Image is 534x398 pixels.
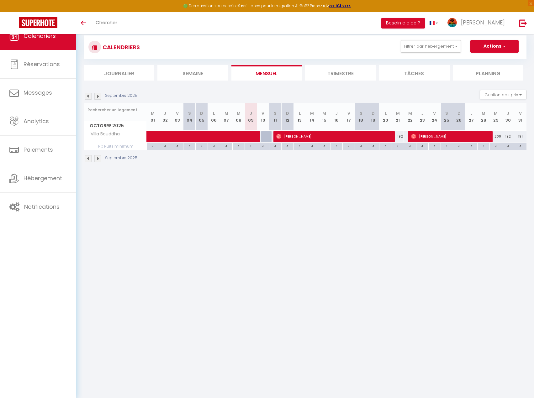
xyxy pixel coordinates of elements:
[411,130,489,142] span: [PERSON_NAME]
[401,40,461,53] button: Filtrer par hébergement
[213,110,215,116] abbr: L
[470,110,472,116] abbr: L
[318,143,330,149] div: 4
[225,110,228,116] abbr: M
[281,103,293,131] th: 12
[392,103,404,131] th: 21
[404,143,416,149] div: 4
[465,143,477,149] div: 4
[85,131,121,138] span: Villa Bouddha
[490,143,502,149] div: 4
[157,65,228,81] li: Semaine
[441,103,453,131] th: 25
[232,103,245,131] th: 08
[151,110,155,116] abbr: M
[385,110,387,116] abbr: L
[490,103,502,131] th: 29
[282,143,293,149] div: 4
[84,65,154,81] li: Journalier
[310,110,314,116] abbr: M
[502,143,514,149] div: 4
[19,17,57,28] img: Super Booking
[343,143,355,149] div: 4
[87,104,143,116] input: Rechercher un logement...
[379,143,391,149] div: 4
[257,103,269,131] th: 10
[443,12,513,34] a: ... [PERSON_NAME]
[306,103,318,131] th: 14
[507,110,509,116] abbr: J
[183,103,196,131] th: 04
[404,103,416,131] th: 22
[379,65,449,81] li: Tâches
[208,103,220,131] th: 06
[408,110,412,116] abbr: M
[453,65,523,81] li: Planning
[392,143,404,149] div: 4
[447,18,457,27] img: ...
[441,143,453,149] div: 4
[490,131,502,142] div: 200
[367,103,379,131] th: 19
[105,155,137,161] p: Septembre 2025
[269,103,281,131] th: 11
[379,103,392,131] th: 20
[147,143,159,149] div: 4
[237,110,241,116] abbr: M
[24,60,60,68] span: Réservations
[250,110,252,116] abbr: J
[171,103,183,131] th: 03
[164,110,166,116] abbr: J
[262,110,264,116] abbr: V
[461,18,505,26] span: [PERSON_NAME]
[478,103,490,131] th: 28
[220,103,232,131] th: 07
[502,103,514,131] th: 30
[367,143,379,149] div: 4
[335,110,338,116] abbr: J
[176,110,179,116] abbr: V
[502,131,514,142] div: 192
[372,110,375,116] abbr: D
[494,110,498,116] abbr: M
[381,18,425,29] button: Besoin d'aide ?
[200,110,203,116] abbr: D
[274,110,277,116] abbr: S
[105,93,137,99] p: Septembre 2025
[84,121,146,130] span: Octobre 2025
[294,143,306,149] div: 4
[293,103,306,131] th: 13
[396,110,400,116] abbr: M
[416,103,428,131] th: 23
[147,103,159,131] th: 01
[91,12,122,34] a: Chercher
[416,143,428,149] div: 4
[322,110,326,116] abbr: M
[24,32,56,40] span: Calendriers
[231,65,302,81] li: Mensuel
[299,110,301,116] abbr: L
[355,143,367,149] div: 4
[196,143,208,149] div: 4
[347,110,350,116] abbr: V
[343,103,355,131] th: 17
[465,103,478,131] th: 27
[329,3,351,8] a: >>> ICI <<<<
[276,130,390,142] span: [PERSON_NAME]
[482,110,485,116] abbr: M
[159,143,171,149] div: 4
[330,103,343,131] th: 16
[514,131,526,142] div: 191
[257,143,269,149] div: 4
[318,103,330,131] th: 15
[188,110,191,116] abbr: S
[286,110,289,116] abbr: D
[355,103,367,131] th: 18
[208,143,220,149] div: 4
[24,89,52,97] span: Messages
[392,131,404,142] div: 192
[429,143,441,149] div: 4
[514,143,526,149] div: 4
[457,110,461,116] abbr: D
[196,103,208,131] th: 05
